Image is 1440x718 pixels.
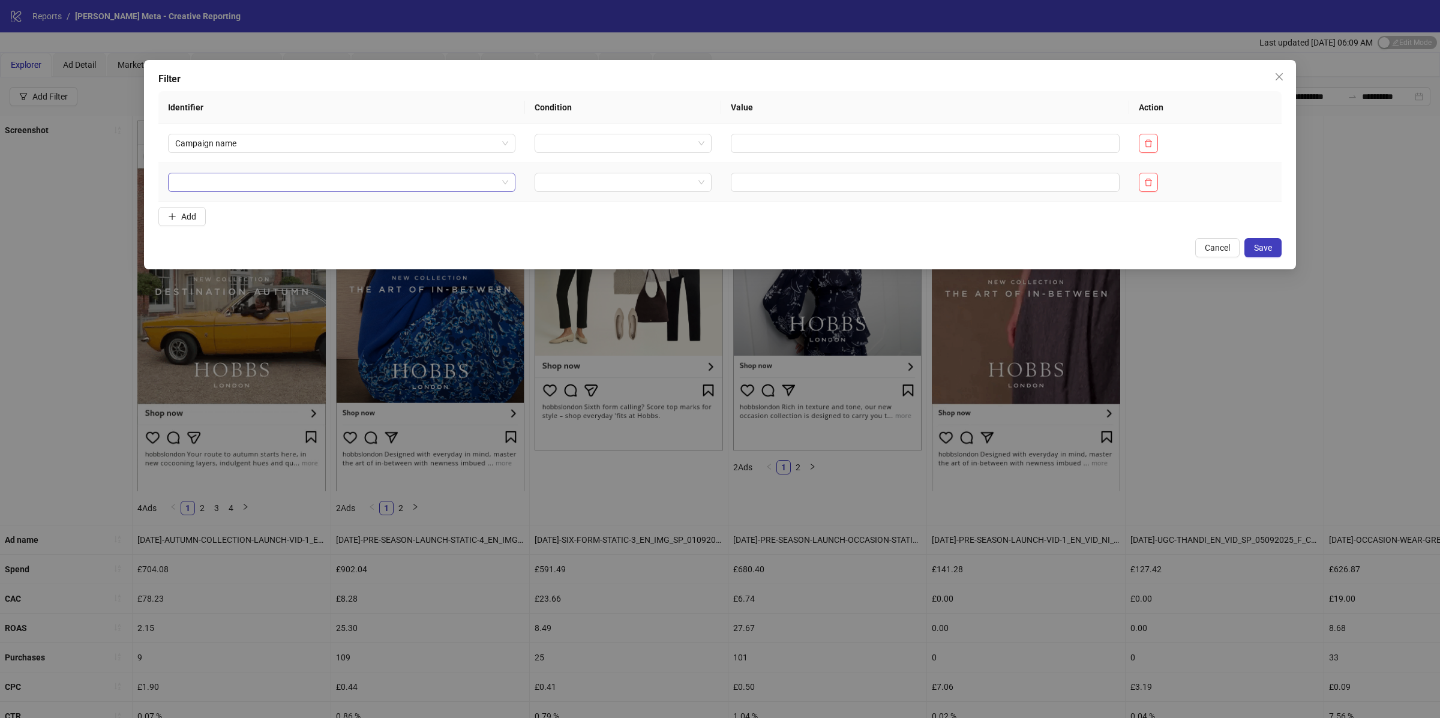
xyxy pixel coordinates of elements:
span: delete [1144,178,1153,187]
th: Identifier [158,91,525,124]
th: Value [721,91,1130,124]
span: Campaign name [175,134,508,152]
span: plus [168,212,176,221]
th: Condition [525,91,721,124]
th: Action [1129,91,1282,124]
span: Add [181,212,196,221]
span: close [1274,72,1284,82]
div: Filter [158,72,1282,86]
button: Add [158,207,206,226]
button: Close [1270,67,1289,86]
span: Save [1254,243,1272,253]
button: Save [1244,238,1282,257]
button: Cancel [1195,238,1240,257]
span: delete [1144,139,1153,148]
span: Cancel [1205,243,1230,253]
